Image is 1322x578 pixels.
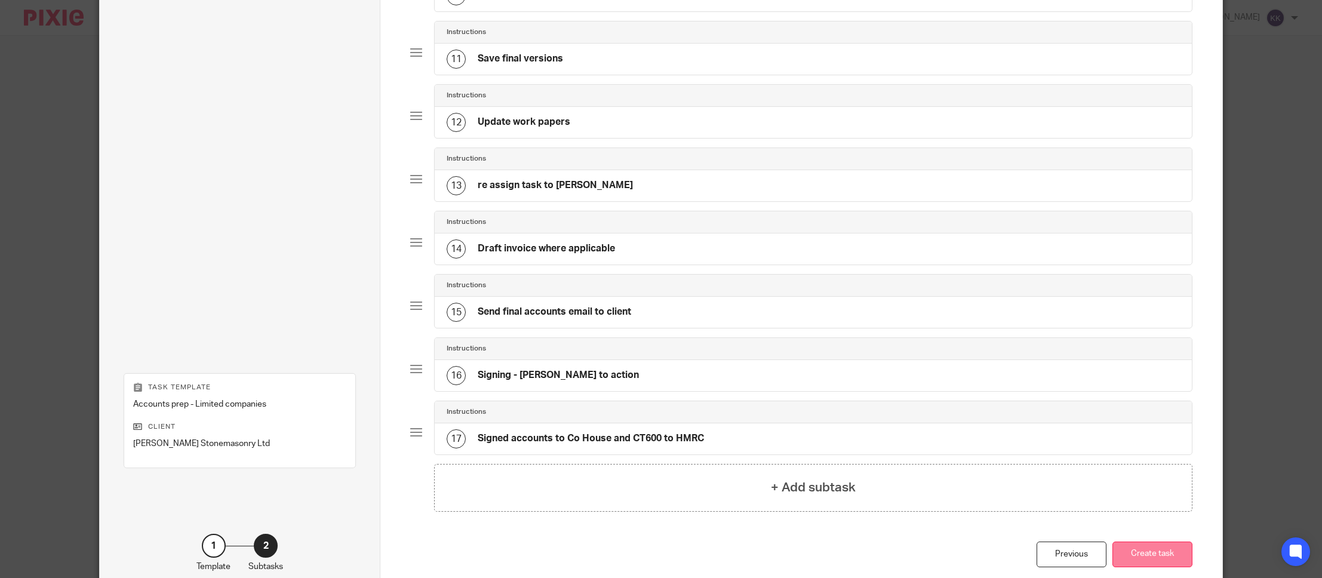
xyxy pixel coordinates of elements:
h4: Signing - [PERSON_NAME] to action [478,369,639,382]
div: 16 [447,366,466,385]
div: 14 [447,239,466,259]
h4: Instructions [447,281,486,290]
div: 11 [447,50,466,69]
p: Task template [133,383,346,392]
p: Accounts prep - Limited companies [133,398,346,410]
p: Template [196,561,230,573]
h4: Draft invoice where applicable [478,242,615,255]
h4: Instructions [447,344,486,353]
div: 12 [447,113,466,132]
h4: re assign task to [PERSON_NAME] [478,179,633,192]
p: [PERSON_NAME] Stonemasonry Ltd [133,438,346,450]
h4: Signed accounts to Co House and CT600 to HMRC [478,432,704,445]
h4: Send final accounts email to client [478,306,631,318]
div: Previous [1037,542,1106,567]
div: 15 [447,303,466,322]
div: 2 [254,534,278,558]
h4: Save final versions [478,53,563,65]
h4: Update work papers [478,116,570,128]
p: Subtasks [248,561,283,573]
div: 17 [447,429,466,448]
h4: Instructions [447,217,486,227]
h4: Instructions [447,27,486,37]
div: 13 [447,176,466,195]
p: Client [133,422,346,432]
h4: Instructions [447,154,486,164]
h4: Instructions [447,407,486,417]
div: 1 [202,534,226,558]
h4: Instructions [447,91,486,100]
h4: + Add subtask [771,478,856,497]
button: Create task [1112,542,1192,567]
